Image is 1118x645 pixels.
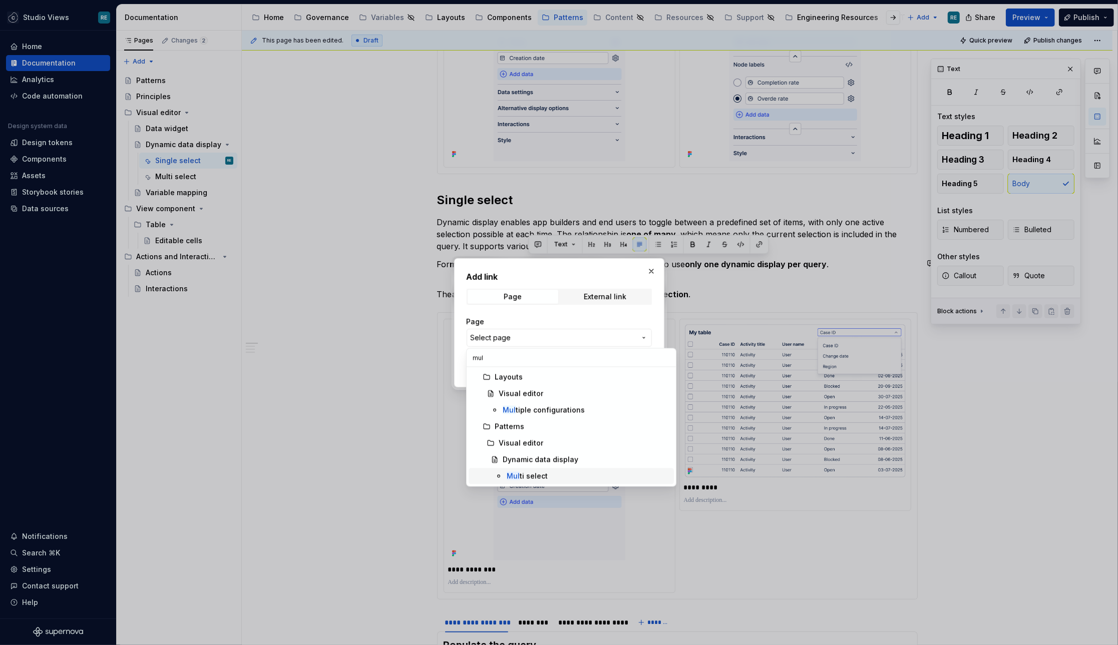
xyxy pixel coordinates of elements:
[503,455,578,465] div: Dynamic data display
[507,472,520,480] mark: Mul
[495,422,524,432] div: Patterns
[499,389,543,399] div: Visual editor
[503,405,585,415] div: tiple configurations
[467,367,676,486] div: Search in pages...
[495,372,523,382] div: Layouts
[467,349,676,367] input: Search in pages...
[503,406,516,414] mark: Mul
[507,471,548,481] div: ti select
[499,438,543,448] div: Visual editor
